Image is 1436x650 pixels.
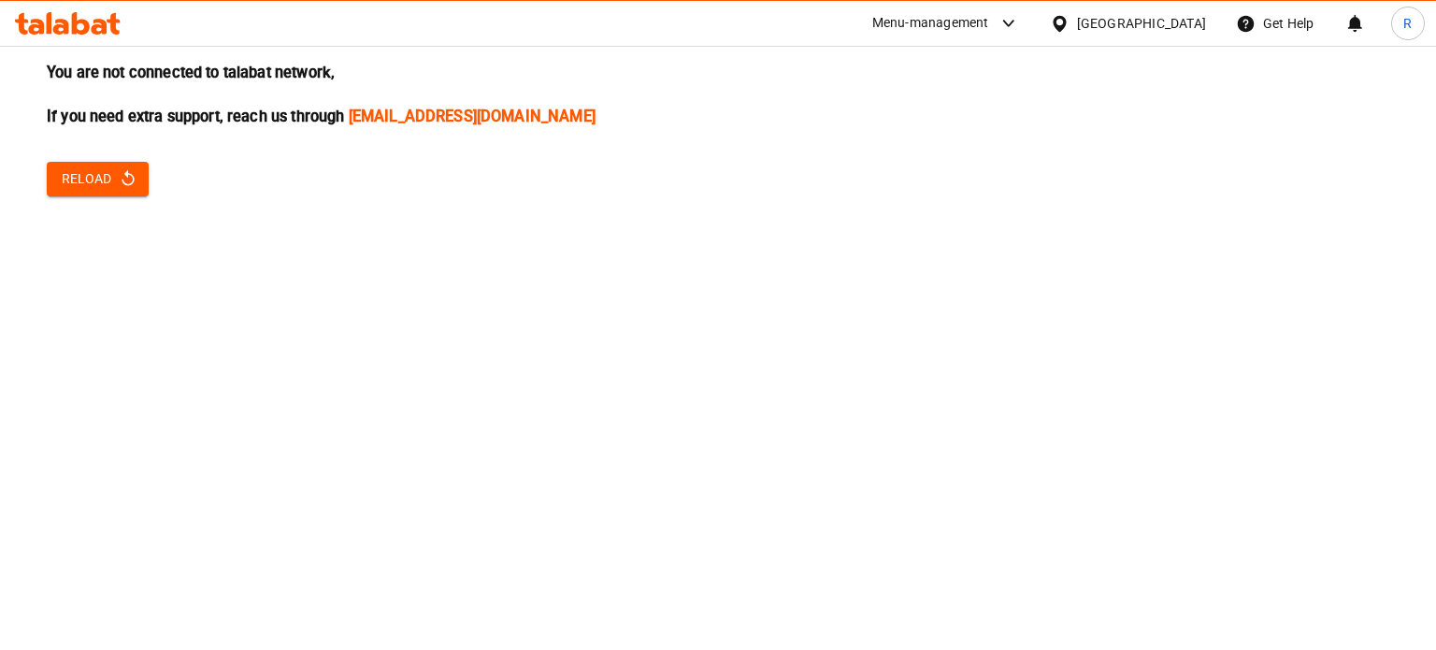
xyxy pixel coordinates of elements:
a: [EMAIL_ADDRESS][DOMAIN_NAME] [349,108,596,125]
button: Reload [47,162,149,196]
div: Menu-management [872,12,989,35]
span: Reload [62,167,134,191]
h3: You are not connected to talabat network, If you need extra support, reach us through [47,62,1389,127]
div: [GEOGRAPHIC_DATA] [1077,13,1206,34]
span: R [1403,13,1412,34]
